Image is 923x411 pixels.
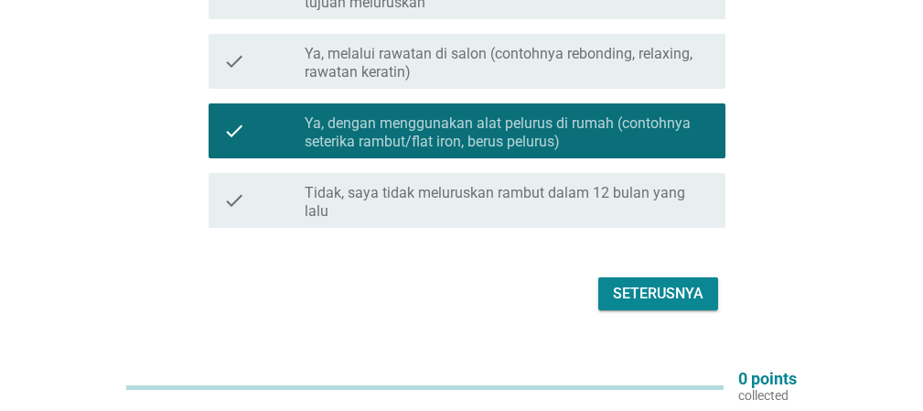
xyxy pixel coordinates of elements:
button: Seterusnya [598,277,718,310]
label: Ya, melalui rawatan di salon (contohnya rebonding, relaxing, rawatan keratin) [305,45,711,81]
div: Seterusnya [613,283,703,305]
i: check [223,111,245,151]
p: collected [738,387,797,404]
i: check [223,41,245,81]
i: check [223,180,245,221]
label: Ya, dengan menggunakan alat pelurus di rumah (contohnya seterika rambut/flat iron, berus pelurus) [305,114,711,151]
label: Tidak, saya tidak meluruskan rambut dalam 12 bulan yang lalu [305,184,711,221]
p: 0 points [738,371,797,387]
